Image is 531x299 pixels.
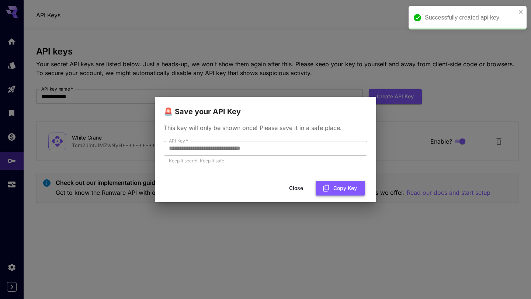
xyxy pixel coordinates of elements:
button: close [518,9,524,15]
button: Close [280,181,313,196]
p: Keep it secret. Keep it safe. [169,157,362,165]
div: Successfully created api key [425,13,516,22]
p: This key will only be shown once! Please save it in a safe place. [164,123,367,132]
h2: 🚨 Save your API Key [155,97,376,117]
button: Copy Key [316,181,365,196]
label: API Key [169,138,188,144]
